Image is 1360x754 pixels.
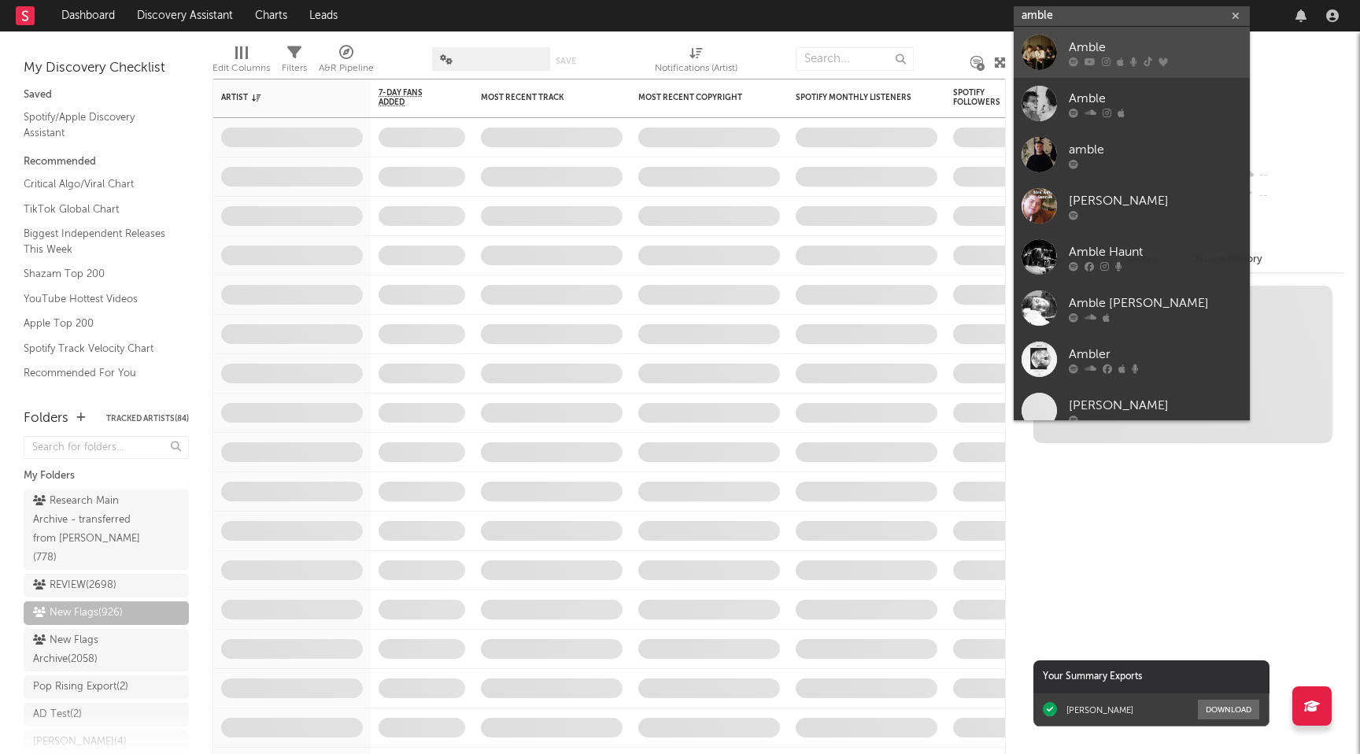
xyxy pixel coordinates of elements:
[33,678,128,697] div: Pop Rising Export ( 2 )
[24,436,189,459] input: Search for folders...
[1066,704,1133,715] div: [PERSON_NAME]
[1014,334,1250,385] a: Ambler
[24,201,173,218] a: TikTok Global Chart
[24,290,173,308] a: YouTube Hottest Videos
[24,265,173,283] a: Shazam Top 200
[24,574,189,597] a: REVIEW(2698)
[1069,191,1242,210] div: [PERSON_NAME]
[24,730,189,754] a: [PERSON_NAME](4)
[24,675,189,699] a: Pop Rising Export(2)
[1069,89,1242,108] div: Amble
[24,703,189,726] a: AD Test(2)
[1240,186,1344,206] div: --
[1198,700,1259,719] button: Download
[24,315,173,332] a: Apple Top 200
[24,225,173,257] a: Biggest Independent Releases This Week
[1014,180,1250,231] a: [PERSON_NAME]
[33,492,144,567] div: Research Main Archive - transferred from [PERSON_NAME] ( 778 )
[106,415,189,423] button: Tracked Artists(84)
[319,39,374,85] div: A&R Pipeline
[1014,129,1250,180] a: amble
[24,601,189,625] a: New Flags(926)
[33,705,82,724] div: AD Test ( 2 )
[1069,140,1242,159] div: amble
[1069,242,1242,261] div: Amble Haunt
[796,93,914,102] div: Spotify Monthly Listeners
[24,364,173,382] a: Recommended For You
[556,57,576,65] button: Save
[33,733,127,752] div: [PERSON_NAME] ( 4 )
[1014,231,1250,283] a: Amble Haunt
[1014,78,1250,129] a: Amble
[655,39,737,85] div: Notifications (Artist)
[1240,165,1344,186] div: --
[24,109,173,141] a: Spotify/Apple Discovery Assistant
[24,59,189,78] div: My Discovery Checklist
[24,467,189,486] div: My Folders
[24,490,189,570] a: Research Main Archive - transferred from [PERSON_NAME](778)
[796,47,914,71] input: Search...
[1069,345,1242,364] div: Ambler
[1069,38,1242,57] div: Amble
[33,576,116,595] div: REVIEW ( 2698 )
[24,86,189,105] div: Saved
[24,409,68,428] div: Folders
[33,604,123,623] div: New Flags ( 926 )
[1069,294,1242,312] div: Amble [PERSON_NAME]
[213,59,270,78] div: Edit Columns
[213,39,270,85] div: Edit Columns
[1014,283,1250,334] a: Amble [PERSON_NAME]
[1033,660,1269,693] div: Your Summary Exports
[379,88,442,107] span: 7-Day Fans Added
[282,59,307,78] div: Filters
[1014,385,1250,436] a: [PERSON_NAME]
[33,631,144,669] div: New Flags Archive ( 2058 )
[1014,27,1250,78] a: Amble
[481,93,599,102] div: Most Recent Track
[638,93,756,102] div: Most Recent Copyright
[221,93,339,102] div: Artist
[24,629,189,671] a: New Flags Archive(2058)
[953,88,1008,107] div: Spotify Followers
[24,340,173,357] a: Spotify Track Velocity Chart
[24,153,189,172] div: Recommended
[1069,396,1242,415] div: [PERSON_NAME]
[282,39,307,85] div: Filters
[1014,6,1250,26] input: Search for artists
[655,59,737,78] div: Notifications (Artist)
[24,176,173,193] a: Critical Algo/Viral Chart
[319,59,374,78] div: A&R Pipeline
